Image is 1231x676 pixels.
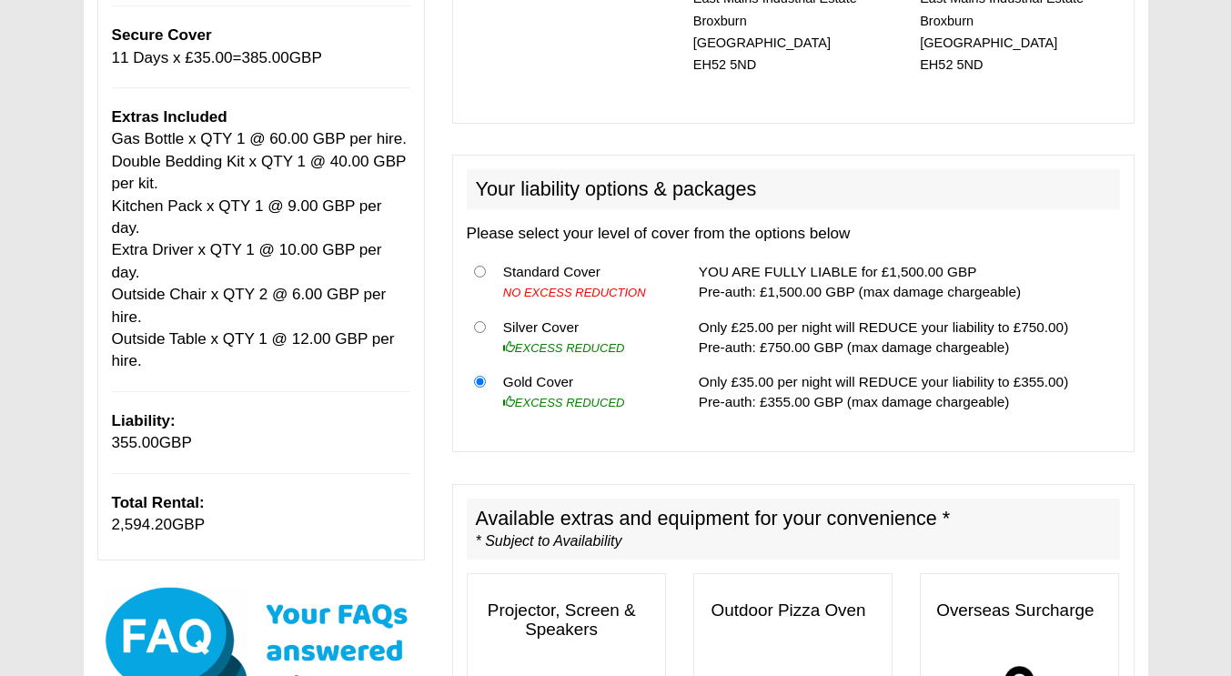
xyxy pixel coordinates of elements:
[691,309,1120,365] td: Only £25.00 per night will REDUCE your liability to £750.00) Pre-auth: £750.00 GBP (max damage ch...
[468,592,665,649] h3: Projector, Screen & Speakers
[112,26,212,44] span: Secure Cover
[112,25,410,69] p: 11 Days x £ = GBP
[694,592,892,630] h3: Outdoor Pizza Oven
[112,516,173,533] span: 2,594.20
[112,130,408,369] span: Gas Bottle x QTY 1 @ 60.00 GBP per hire. Double Bedding Kit x QTY 1 @ 40.00 GBP per kit. Kitchen ...
[496,309,671,365] td: Silver Cover
[921,592,1118,630] h3: Overseas Surcharge
[496,365,671,419] td: Gold Cover
[112,494,205,511] b: Total Rental:
[467,499,1120,560] h2: Available extras and equipment for your convenience *
[691,255,1120,310] td: YOU ARE FULLY LIABLE for £1,500.00 GBP Pre-auth: £1,500.00 GBP (max damage chargeable)
[503,286,646,299] i: NO EXCESS REDUCTION
[691,365,1120,419] td: Only £35.00 per night will REDUCE your liability to £355.00) Pre-auth: £355.00 GBP (max damage ch...
[476,533,622,549] i: * Subject to Availability
[503,396,625,409] i: EXCESS REDUCED
[112,492,410,537] p: GBP
[194,49,233,66] span: 35.00
[242,49,289,66] span: 385.00
[503,341,625,355] i: EXCESS REDUCED
[112,108,227,126] b: Extras Included
[496,255,671,310] td: Standard Cover
[112,412,176,429] b: Liability:
[467,169,1120,209] h2: Your liability options & packages
[112,434,159,451] span: 355.00
[112,410,410,455] p: GBP
[467,223,1120,245] p: Please select your level of cover from the options below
